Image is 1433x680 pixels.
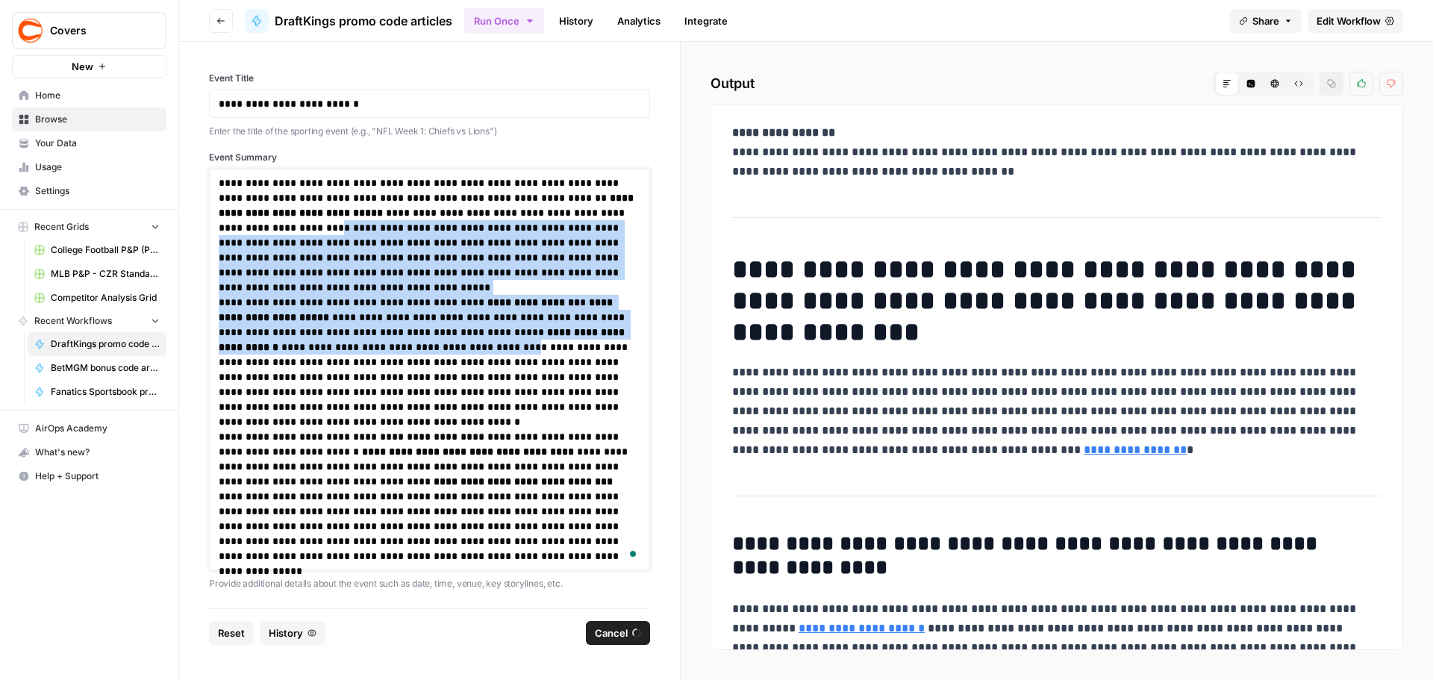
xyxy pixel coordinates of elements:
a: College Football P&P (Production) Grid (2) [28,238,166,262]
a: Browse [12,107,166,131]
a: Fanatics Sportsbook promo articles [28,380,166,404]
span: Share [1252,13,1279,28]
a: Analytics [608,9,669,33]
a: Your Data [12,131,166,155]
span: Browse [35,113,160,126]
img: Covers Logo [17,17,44,44]
button: New [12,55,166,78]
span: Settings [35,184,160,198]
span: History [269,626,303,640]
a: BetMGM bonus code articles [28,356,166,380]
a: History [550,9,602,33]
button: Recent Workflows [12,310,166,332]
span: New [72,59,93,74]
a: AirOps Academy [12,417,166,440]
a: Competitor Analysis Grid [28,286,166,310]
a: Integrate [675,9,737,33]
span: Competitor Analysis Grid [51,291,160,305]
p: Enter the title of the sporting event (e.g., "NFL Week 1: Chiefs vs Lions") [209,124,650,139]
span: BetMGM bonus code articles [51,361,160,375]
button: What's new? [12,440,166,464]
a: Usage [12,155,166,179]
button: Workspace: Covers [12,12,166,49]
span: DraftKings promo code articles [51,337,160,351]
div: To enrich screen reader interactions, please activate Accessibility in Grammarly extension settings [219,175,640,564]
div: What's new? [13,441,166,464]
span: Recent Grids [34,220,89,234]
a: Edit Workflow [1308,9,1403,33]
span: Your Data [35,137,160,150]
a: MLB P&P - CZR Standard (Production) Grid (5) [28,262,166,286]
label: Event Summary [209,151,650,164]
span: DraftKings promo code articles [275,12,452,30]
span: AirOps Academy [35,422,160,435]
button: Cancel [586,621,650,645]
span: Recent Workflows [34,314,112,328]
a: DraftKings promo code articles [28,332,166,356]
span: MLB P&P - CZR Standard (Production) Grid (5) [51,267,160,281]
button: Share [1230,9,1302,33]
span: Usage [35,160,160,174]
button: Help + Support [12,464,166,488]
span: College Football P&P (Production) Grid (2) [51,243,160,257]
span: Edit Workflow [1317,13,1381,28]
span: Covers [50,23,140,38]
button: Reset [209,621,254,645]
span: Fanatics Sportsbook promo articles [51,385,160,399]
button: Recent Grids [12,216,166,238]
h2: Output [711,72,1403,96]
span: Reset [218,626,245,640]
span: Help + Support [35,470,160,483]
span: Home [35,89,160,102]
button: Run Once [464,8,544,34]
button: History [260,621,325,645]
p: Provide additional details about the event such as date, time, venue, key storylines, etc. [209,576,650,591]
span: Cancel [595,626,628,640]
a: Settings [12,179,166,203]
label: Event Title [209,72,650,85]
a: Home [12,84,166,107]
a: DraftKings promo code articles [245,9,452,33]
